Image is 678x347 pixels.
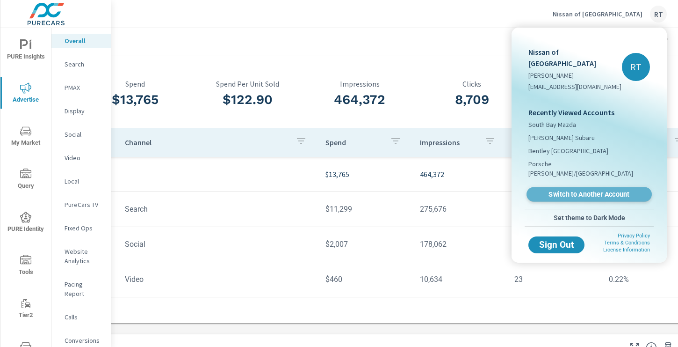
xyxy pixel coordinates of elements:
span: Set theme to Dark Mode [528,214,650,222]
span: South Bay Mazda [528,120,576,129]
p: [PERSON_NAME] [528,71,622,80]
span: Porsche [PERSON_NAME]/[GEOGRAPHIC_DATA] [528,159,650,178]
a: Terms & Conditions [604,240,650,246]
span: Bentley [GEOGRAPHIC_DATA] [528,146,608,155]
p: [EMAIL_ADDRESS][DOMAIN_NAME] [528,82,622,91]
span: Sign Out [536,241,577,249]
a: Privacy Policy [618,233,650,239]
a: Switch to Another Account [527,187,652,202]
a: License Information [603,247,650,253]
div: RT [622,53,650,81]
span: [PERSON_NAME] Subaru [528,133,595,142]
p: Nissan of [GEOGRAPHIC_DATA] [528,46,622,69]
p: Recently Viewed Accounts [528,107,650,118]
button: Set theme to Dark Mode [525,209,654,226]
button: Sign Out [528,236,584,253]
span: Switch to Another Account [532,190,646,199]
